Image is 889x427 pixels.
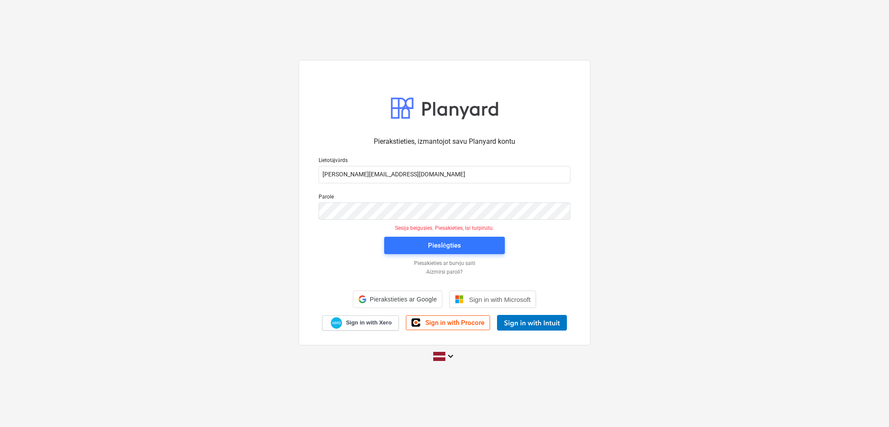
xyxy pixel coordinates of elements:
[346,319,392,327] span: Sign in with Xero
[353,291,443,308] div: Pierakstieties ar Google
[455,295,464,304] img: Microsoft logo
[319,166,570,183] input: Lietotājvārds
[314,269,575,276] a: Aizmirsi paroli?
[319,157,570,166] p: Lietotājvārds
[406,315,490,330] a: Sign in with Procore
[384,237,505,254] button: Pieslēgties
[322,315,399,331] a: Sign in with Xero
[445,351,456,361] i: keyboard_arrow_down
[313,225,576,232] p: Sesija beigusies. Piesakieties, lai turpinātu.
[314,260,575,267] a: Piesakieties ar burvju saiti
[319,194,570,202] p: Parole
[370,296,437,303] span: Pierakstieties ar Google
[331,317,342,329] img: Xero logo
[428,240,461,251] div: Pieslēgties
[319,136,570,147] p: Pierakstieties, izmantojot savu Planyard kontu
[425,319,484,327] span: Sign in with Procore
[846,385,889,427] iframe: Chat Widget
[469,296,530,303] span: Sign in with Microsoft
